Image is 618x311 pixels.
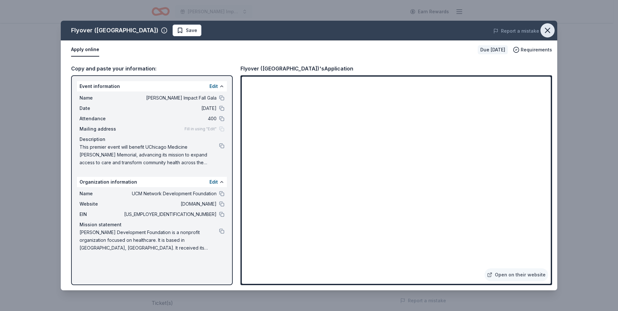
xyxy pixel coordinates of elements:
[71,43,99,57] button: Apply online
[123,190,217,198] span: UCM Network Development Foundation
[478,45,508,54] div: Due [DATE]
[521,46,552,54] span: Requirements
[77,81,227,91] div: Event information
[80,200,123,208] span: Website
[80,210,123,218] span: EIN
[71,25,158,36] div: Flyover ([GEOGRAPHIC_DATA])
[123,94,217,102] span: [PERSON_NAME] Impact Fall Gala
[209,82,218,90] button: Edit
[80,221,224,229] div: Mission statement
[123,104,217,112] span: [DATE]
[185,126,217,132] span: Fill in using "Edit"
[173,25,201,36] button: Save
[485,268,548,281] a: Open on their website
[80,125,123,133] span: Mailing address
[80,94,123,102] span: Name
[493,27,539,35] button: Report a mistake
[71,64,233,73] div: Copy and paste your information:
[123,115,217,123] span: 400
[80,143,219,166] span: This premier event will benefit UChicago Medicine [PERSON_NAME] Memorial, advancing its mission t...
[186,27,197,34] span: Save
[513,46,552,54] button: Requirements
[80,135,224,143] div: Description
[240,64,353,73] div: Flyover ([GEOGRAPHIC_DATA])'s Application
[80,229,219,252] span: [PERSON_NAME] Development Foundation is a nonprofit organization focused on healthcare. It is bas...
[77,177,227,187] div: Organization information
[123,200,217,208] span: [DOMAIN_NAME]
[80,104,123,112] span: Date
[80,190,123,198] span: Name
[123,210,217,218] span: [US_EMPLOYER_IDENTIFICATION_NUMBER]
[209,178,218,186] button: Edit
[80,115,123,123] span: Attendance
